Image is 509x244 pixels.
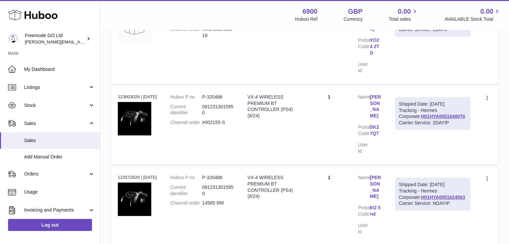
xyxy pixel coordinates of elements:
[370,174,382,200] a: [PERSON_NAME]
[202,184,234,197] dd: 0812313015950
[303,7,318,16] strong: 6900
[399,181,466,188] div: Shipped Date: [DATE]
[358,174,370,202] dt: Name
[25,32,85,45] div: Freemode GO Ltd
[24,66,95,73] span: My Dashboard
[358,124,370,138] dt: Postal Code
[358,94,370,121] dt: Name
[295,16,318,22] div: Huboo Ref
[170,26,202,39] dt: Channel order
[421,195,465,200] a: H01HYA0051624563
[398,7,411,16] span: 0.00
[170,104,202,116] dt: Current identifier
[399,120,466,126] div: Carrier Service: 2DAYIP
[389,16,418,22] span: Total sales
[370,94,382,119] a: [PERSON_NAME]
[202,119,234,126] dd: #002155-S
[358,222,370,235] dt: User Id
[24,120,88,127] span: Sales
[399,101,466,107] div: Shipped Date: [DATE]
[307,87,351,164] td: 1
[24,171,88,177] span: Orders
[24,84,88,91] span: Listings
[24,154,95,160] span: Add Manual Order
[395,178,470,211] div: Tracking - Hermes Corporate:
[370,124,382,137] a: SK2 7QT
[202,174,234,181] dd: P-320486
[202,200,234,206] dd: 14585 RM
[202,94,234,100] dd: P-320486
[247,174,300,200] div: VX-4 WIRELESS PREMIUM BT CONTROLLER (PS4) (6/24)
[421,114,465,119] a: H01HYA0051648070
[24,102,88,109] span: Stock
[202,104,234,116] dd: 0812313015950
[170,174,202,181] dt: Huboo P no
[118,174,157,180] div: 123572629 | [DATE]
[395,97,470,130] div: Tracking - Hermes Corporate:
[399,200,466,207] div: Carrier Service: NDAYIP
[24,137,95,144] span: Sales
[370,37,382,56] a: YO24 2TD
[370,205,382,217] a: kt2 5nd
[358,61,370,74] dt: User Id
[8,219,92,231] a: Log out
[358,205,370,219] dt: Postal Code
[444,16,501,22] span: AVAILABLE Stock Total
[170,119,202,126] dt: Channel order
[399,26,466,33] div: Carrier Service: 2DAYIP
[389,7,418,22] a: 0.00 Total sales
[348,7,362,16] strong: GBP
[358,142,370,154] dt: User Id
[118,182,151,216] img: 69001651768034.jpg
[24,189,95,195] span: Usage
[358,37,370,58] dt: Postal Code
[24,207,88,213] span: Invoicing and Payments
[344,16,363,22] div: Currency
[118,94,157,100] div: 123603028 | [DATE]
[170,184,202,197] dt: Current identifier
[247,94,300,119] div: VX-4 WIRELESS PREMIUM BT CONTROLLER (PS4) (6/24)
[170,94,202,100] dt: Huboo P no
[118,102,151,135] img: 69001651768034.jpg
[8,34,18,44] img: lenka.smikniarova@gioteck.com
[202,26,234,39] dd: ARG 250785919
[444,7,501,22] a: 0.00 AVAILABLE Stock Total
[480,7,493,16] span: 0.00
[25,39,134,44] span: [PERSON_NAME][EMAIL_ADDRESS][DOMAIN_NAME]
[170,200,202,206] dt: Channel order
